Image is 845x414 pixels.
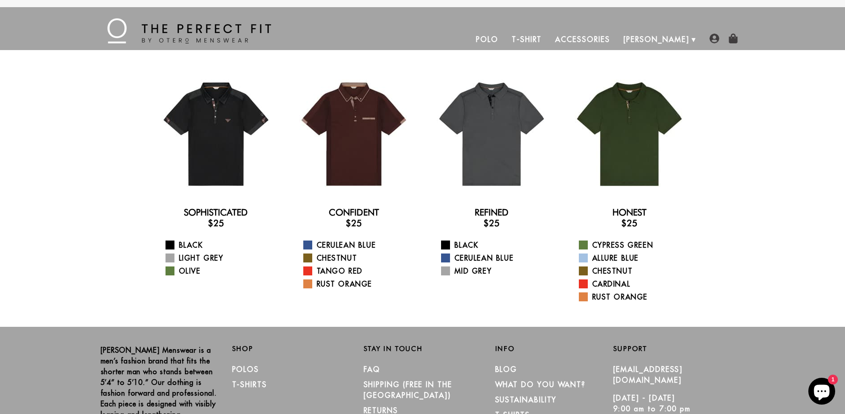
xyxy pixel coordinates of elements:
[441,240,553,250] a: Black
[613,345,745,353] h2: Support
[806,378,838,407] inbox-online-store-chat: Shopify online store chat
[364,380,452,400] a: SHIPPING (Free in the [GEOGRAPHIC_DATA])
[441,266,553,276] a: Mid Grey
[303,240,416,250] a: Cerulean Blue
[617,29,696,50] a: [PERSON_NAME]
[232,345,350,353] h2: Shop
[232,365,259,374] a: Polos
[579,279,691,289] a: Cardinal
[364,345,482,353] h2: Stay in Touch
[364,365,381,374] a: FAQ
[184,207,248,218] a: Sophisticated
[475,207,509,218] a: Refined
[166,266,278,276] a: Olive
[469,29,505,50] a: Polo
[166,253,278,263] a: Light Grey
[613,365,683,384] a: [EMAIL_ADDRESS][DOMAIN_NAME]
[232,380,267,389] a: T-Shirts
[579,253,691,263] a: Allure Blue
[441,253,553,263] a: Cerulean Blue
[505,29,548,50] a: T-Shirt
[709,34,719,43] img: user-account-icon.png
[107,18,271,43] img: The Perfect Fit - by Otero Menswear - Logo
[613,393,731,414] p: [DATE] - [DATE] 9:00 am to 7:00 pm
[579,291,691,302] a: Rust Orange
[548,29,616,50] a: Accessories
[579,266,691,276] a: Chestnut
[292,218,416,228] h3: $25
[495,380,586,389] a: What Do You Want?
[303,266,416,276] a: Tango Red
[495,365,518,374] a: Blog
[430,218,553,228] h3: $25
[166,240,278,250] a: Black
[728,34,738,43] img: shopping-bag-icon.png
[612,207,646,218] a: Honest
[303,279,416,289] a: Rust Orange
[329,207,379,218] a: Confident
[154,218,278,228] h3: $25
[568,218,691,228] h3: $25
[495,395,557,404] a: Sustainability
[303,253,416,263] a: Chestnut
[495,345,613,353] h2: Info
[579,240,691,250] a: Cypress Green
